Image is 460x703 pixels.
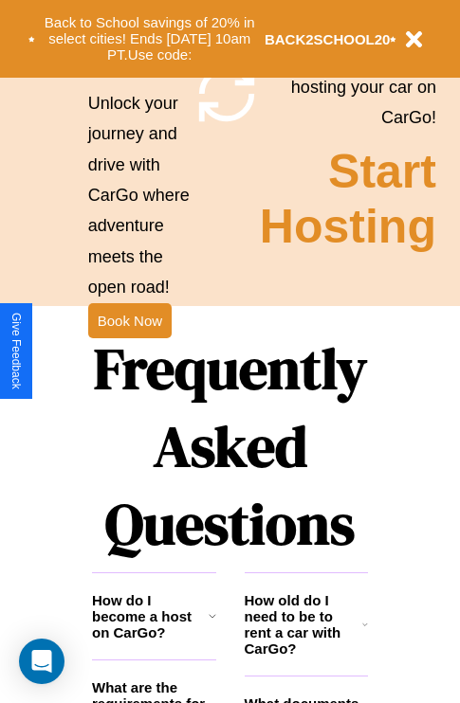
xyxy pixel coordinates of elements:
[88,303,172,338] button: Book Now
[19,639,64,684] div: Open Intercom Messenger
[9,313,23,389] div: Give Feedback
[88,88,193,303] p: Unlock your journey and drive with CarGo where adventure meets the open road!
[35,9,265,68] button: Back to School savings of 20% in select cities! Ends [DATE] 10am PT.Use code:
[92,320,368,572] h1: Frequently Asked Questions
[92,592,209,640] h3: How do I become a host on CarGo?
[260,144,436,254] h2: Start Hosting
[245,592,363,657] h3: How old do I need to be to rent a car with CarGo?
[265,31,391,47] b: BACK2SCHOOL20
